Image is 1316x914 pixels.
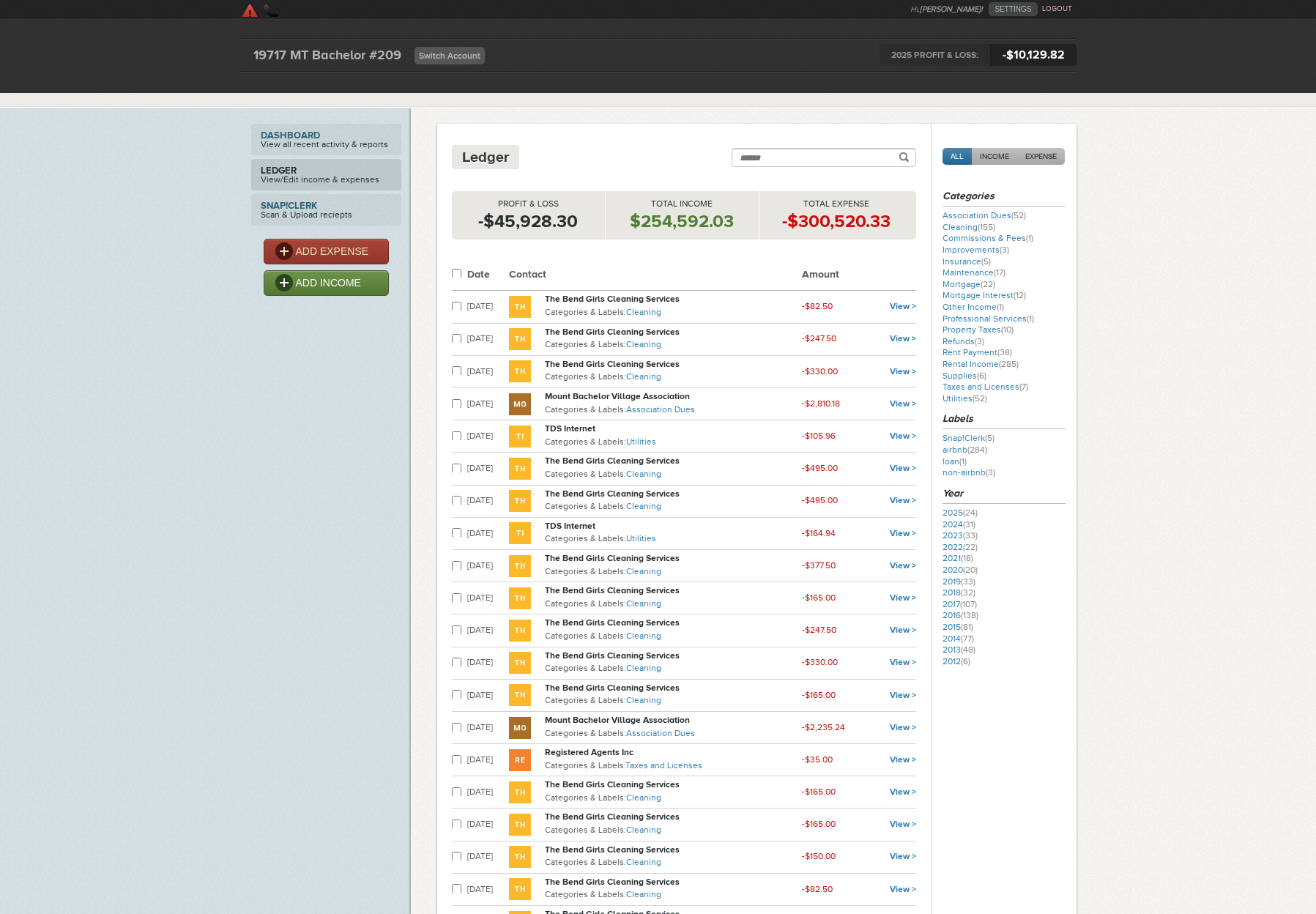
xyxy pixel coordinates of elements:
span: (5) [981,256,991,267]
th: Amount [802,261,915,291]
a: Cleaning [626,631,661,641]
a: 2020 [943,565,978,575]
span: (3) [975,336,984,346]
strong: $254,592.03 [630,211,734,231]
a: SETTINGS [989,2,1037,16]
span: (1) [959,456,967,467]
a: 2016 [943,610,978,620]
a: Cleaning [626,339,661,349]
p: Categories & Labels: [545,661,802,676]
a: LOGOUT [1042,4,1072,13]
h4: Ledger [462,148,509,166]
p: Categories & Labels: [545,759,802,773]
span: (38) [997,347,1012,357]
small: -$2,235.24 [802,722,845,732]
a: Switch Account [414,47,485,64]
td: [DATE] [467,809,509,841]
p: Categories & Labels: [545,532,802,546]
td: [DATE] [467,517,509,549]
span: (12) [1014,290,1026,300]
strong: Ledger [261,166,392,175]
a: INCOME [972,148,1017,165]
strong: The Bend Girls Cleaning Services [545,327,680,337]
strong: The Bend Girls Cleaning Services [545,617,680,628]
a: EXPENSE [1017,148,1065,165]
td: [DATE] [467,647,509,679]
span: (285) [999,359,1019,369]
a: Property Taxes [943,324,1014,335]
span: (138) [961,610,978,620]
p: Categories & Labels: [545,791,802,806]
a: View > [890,722,916,732]
a: Improvements [943,245,1009,255]
p: Categories & Labels: [545,467,802,482]
strong: Snap!Clerk [261,201,392,210]
p: Categories & Labels: [545,370,802,384]
a: View > [890,301,916,311]
strong: Mount Bachelor Village Association [545,715,690,725]
a: Supplies [943,371,986,381]
p: Categories & Labels: [545,565,802,579]
a: 2012 [943,656,970,666]
strong: The Bend Girls Cleaning Services [545,683,680,693]
strong: The Bend Girls Cleaning Services [545,456,680,466]
h3: Categories [943,189,1066,207]
span: (24) [963,508,978,518]
p: Categories & Labels: [545,499,802,514]
p: Categories & Labels: [545,305,802,320]
strong: The Bend Girls Cleaning Services [545,650,680,661]
small: -$377.50 [802,560,836,571]
a: Mortgage [943,279,995,289]
span: (81) [961,622,973,632]
span: (3) [1000,245,1009,255]
small: -$164.94 [802,528,836,538]
span: (52) [973,393,987,404]
a: Cleaning [626,857,661,867]
small: -$330.00 [802,366,838,376]
a: Cleaning [626,566,661,576]
a: airbnb [943,445,987,455]
td: [DATE] [467,614,509,647]
a: Utilities [943,393,987,404]
strong: The Bend Girls Cleaning Services [545,359,680,369]
a: Association Dues [626,728,695,738]
td: [DATE] [467,485,509,517]
a: 2017 [943,599,977,609]
p: Categories & Labels: [545,888,802,902]
td: [DATE] [467,841,509,873]
td: [DATE] [467,679,509,711]
td: [DATE] [467,453,509,485]
strong: The Bend Girls Cleaning Services [545,877,680,887]
strong: The Bend Girls Cleaning Services [545,294,680,304]
a: Commissions & Fees [943,233,1033,243]
a: View > [890,657,916,667]
small: -$165.00 [802,592,836,603]
a: View > [890,625,916,635]
a: 2025 [943,508,978,518]
a: 2015 [943,622,973,632]
h3: Year [943,486,1066,504]
span: (32) [961,587,975,598]
a: Association Dues [626,404,695,415]
a: 2021 [943,553,973,563]
a: Mortgage Interest [943,290,1026,300]
p: Categories & Labels: [545,435,802,450]
a: View > [890,851,916,861]
span: (33) [963,530,978,540]
a: View > [890,333,916,343]
td: [DATE] [467,291,509,323]
small: -$105.96 [802,431,836,441]
small: -$247.50 [802,625,836,635]
a: View > [890,592,916,603]
span: (7) [1019,382,1028,392]
span: (48) [961,644,975,655]
span: (52) [1011,210,1026,220]
a: Refunds [943,336,984,346]
p: Profit & Loss [452,198,605,210]
a: View > [890,690,916,700]
a: View > [890,787,916,797]
a: ADD INCOME [264,270,389,296]
a: loan [943,456,967,467]
td: [DATE] [467,323,509,355]
p: Categories & Labels: [545,338,802,352]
